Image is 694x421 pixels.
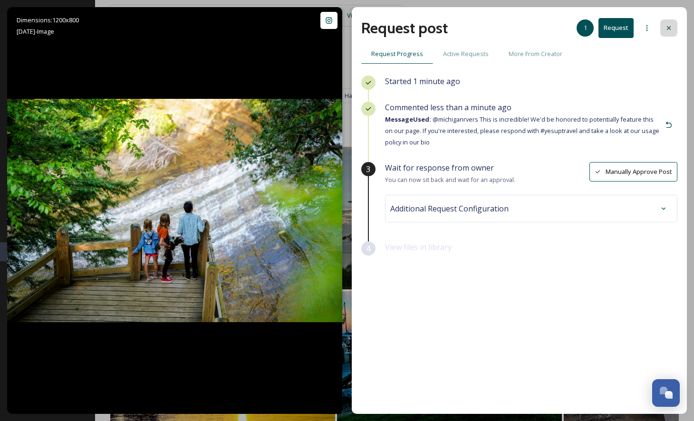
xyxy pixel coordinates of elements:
[361,17,448,39] h2: Request post
[584,23,587,32] span: 1
[385,163,494,173] span: Wait for response from owner
[385,242,452,252] span: View files in library
[385,102,511,113] span: Commented less than a minute ago
[509,49,562,58] span: More From Creator
[385,115,659,146] span: @michiganrvers This is incredible! We'd be honored to potentially feature this on our page. If yo...
[7,99,342,322] img: Have you ever visited Laughing Whitefish Falls in the Upper Peninsula? There are three observatio...
[17,16,79,24] span: Dimensions: 1200 x 800
[385,175,515,184] span: You can now sit back and wait for an approval.
[443,49,489,58] span: Active Requests
[366,163,370,175] span: 3
[589,162,677,182] button: Manually Approve Post
[385,115,431,124] strong: Message Used:
[385,76,460,86] span: Started 1 minute ago
[652,379,680,407] button: Open Chat
[598,18,634,38] button: Request
[366,243,370,254] span: 4
[17,27,54,36] span: [DATE] - Image
[390,203,509,214] span: Additional Request Configuration
[371,49,423,58] span: Request Progress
